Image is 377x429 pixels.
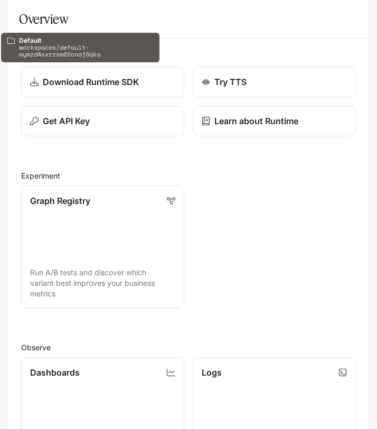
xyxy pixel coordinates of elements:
[193,67,356,97] a: Try TTS
[19,37,153,44] p: Default
[19,8,68,30] h1: Overview
[30,267,175,299] p: Run A/B tests and discover which variant best improves your business metrics
[21,185,184,308] a: Graph RegistryRun A/B tests and discover which variant best improves your business metrics
[21,170,356,181] h2: Experiment
[19,44,153,58] p: workspaces/default-mymzd4sxrzsm22cnaj0qka
[214,115,298,127] p: Learn about Runtime
[193,106,356,136] a: Learn about Runtime
[202,366,222,379] p: Logs
[43,76,139,88] p: Download Runtime SDK
[30,366,80,379] p: Dashboards
[30,194,90,207] p: Graph Registry
[21,106,184,136] button: Get API Key
[43,115,90,127] p: Get API Key
[214,76,247,88] p: Try TTS
[21,67,184,97] a: Download Runtime SDK
[21,342,356,353] h2: Observe
[21,51,356,62] h2: Shortcuts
